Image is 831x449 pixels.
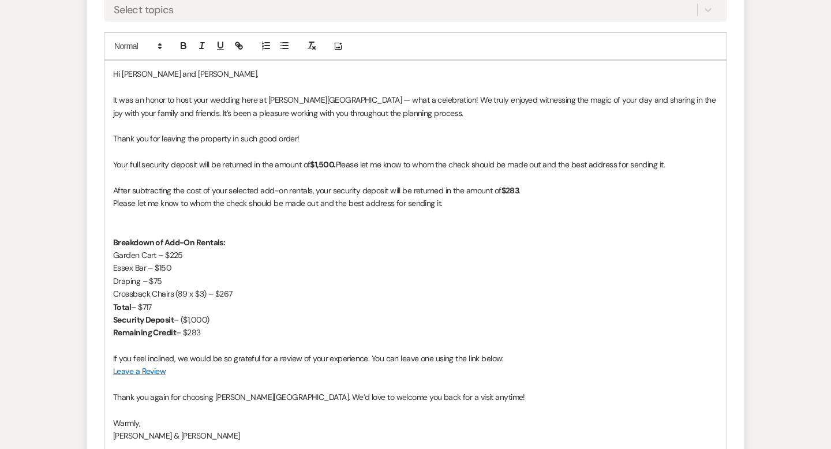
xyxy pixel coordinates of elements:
strong: $1,500. [310,159,335,170]
p: Draping – $75 [113,275,718,287]
a: Leave a Review [113,366,166,376]
strong: Remaining Credit [113,327,176,338]
span: Your full security deposit will be returned in the amount of [113,159,310,170]
strong: Total [113,302,131,312]
p: After subtracting the cost of your selected add-on rentals, your security deposit will be returne... [113,184,718,197]
p: Warmly, [113,417,718,429]
span: Please let me know to whom the check should be made out and the best address for sending it. [336,159,665,170]
p: – ($1,000) [113,313,718,326]
p: Garden Cart – $225 [113,249,718,261]
p: – $717 [113,301,718,313]
span: Please let me know to whom the check should be made out and the best address for sending it. [113,198,442,208]
p: – $283 [113,326,718,339]
p: It was an honor to host your wedding here at [PERSON_NAME][GEOGRAPHIC_DATA] — what a celebration!... [113,93,718,119]
strong: Breakdown of Add-On Rentals: [113,237,225,248]
div: Select topics [114,2,174,18]
p: Thank you for leaving the property in such good order! [113,132,718,145]
p: Essex Bar – $150 [113,261,718,274]
p: [PERSON_NAME] & [PERSON_NAME] [113,429,718,442]
p: Thank you again for choosing [PERSON_NAME][GEOGRAPHIC_DATA]. We’d love to welcome you back for a ... [113,391,718,403]
strong: Security Deposit [113,315,174,325]
p: Crossback Chairs (89 x $3) – $267 [113,287,718,300]
p: Hi [PERSON_NAME] and [PERSON_NAME], [113,68,718,80]
strong: $283 [501,185,519,196]
p: If you feel inclined, we would be so grateful for a review of your experience. You can leave one ... [113,352,718,365]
